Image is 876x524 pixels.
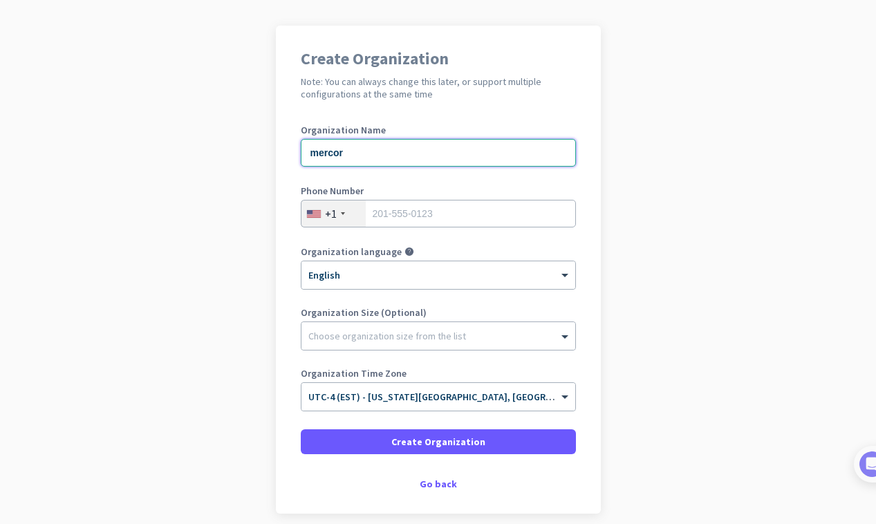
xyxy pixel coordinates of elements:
label: Organization Time Zone [301,368,576,378]
button: Create Organization [301,429,576,454]
div: Go back [301,479,576,489]
div: +1 [325,207,337,221]
label: Organization language [301,247,402,256]
input: What is the name of your organization? [301,139,576,167]
span: Create Organization [391,435,485,449]
h2: Note: You can always change this later, or support multiple configurations at the same time [301,75,576,100]
label: Phone Number [301,186,576,196]
input: 201-555-0123 [301,200,576,227]
h1: Create Organization [301,50,576,67]
i: help [404,247,414,256]
label: Organization Size (Optional) [301,308,576,317]
label: Organization Name [301,125,576,135]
